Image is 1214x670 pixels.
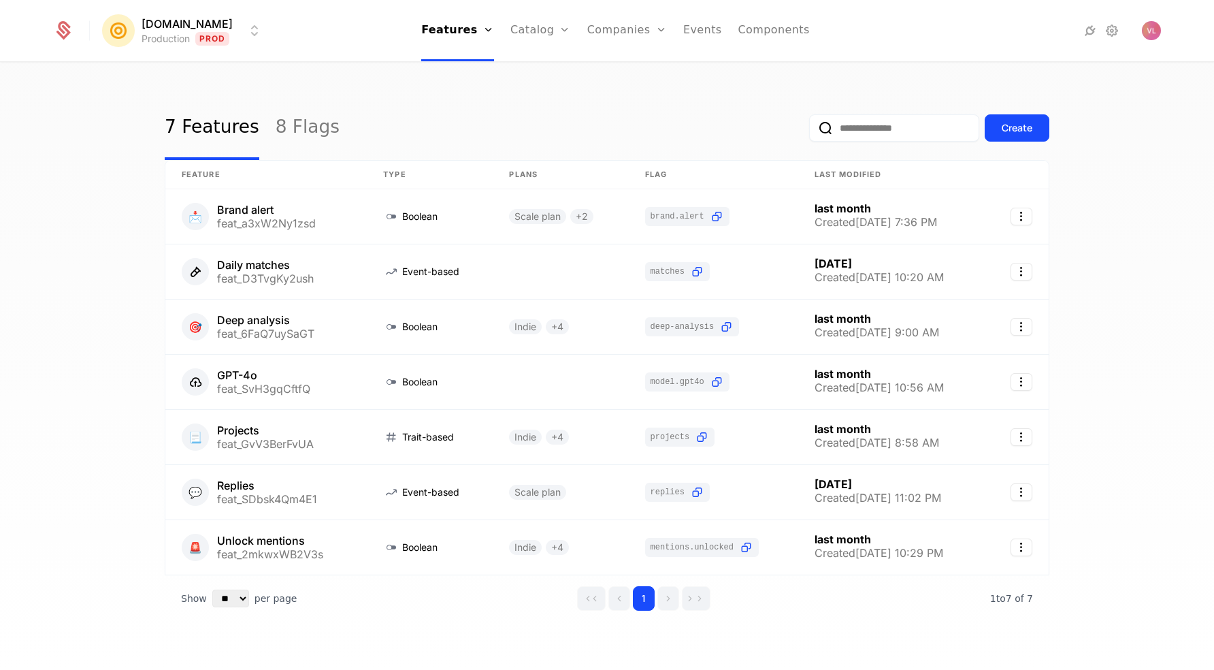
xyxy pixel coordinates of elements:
span: per page [255,592,297,605]
a: Settings [1104,22,1120,39]
a: Integrations [1082,22,1098,39]
img: Vlad Len [1142,21,1161,40]
span: [DOMAIN_NAME] [142,16,233,32]
button: Go to next page [657,586,679,611]
th: Feature [165,161,367,189]
button: Select action [1011,318,1032,336]
button: Select action [1011,208,1032,225]
th: Plans [493,161,628,189]
th: Type [367,161,493,189]
select: Select page size [212,590,249,607]
button: Go to previous page [608,586,630,611]
div: Table pagination [165,575,1049,622]
div: Create [1002,121,1032,135]
button: Select action [1011,373,1032,391]
button: Go to first page [577,586,606,611]
div: Page navigation [577,586,710,611]
button: Select environment [106,16,263,46]
button: Go to last page [682,586,710,611]
button: Select action [1011,428,1032,446]
button: Select action [1011,263,1032,281]
a: 8 Flags [276,96,340,160]
button: Select action [1011,539,1032,556]
th: Last Modified [798,161,985,189]
span: Prod [195,32,230,46]
a: 7 Features [165,96,259,160]
div: Production [142,32,190,46]
th: Flag [629,161,798,189]
span: 7 [990,593,1033,604]
button: Go to page 1 [633,586,655,611]
span: Show [181,592,207,605]
button: Open user button [1142,21,1161,40]
span: 1 to 7 of [990,593,1027,604]
button: Select action [1011,483,1032,501]
img: Mention.click [102,14,135,47]
button: Create [985,114,1049,142]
